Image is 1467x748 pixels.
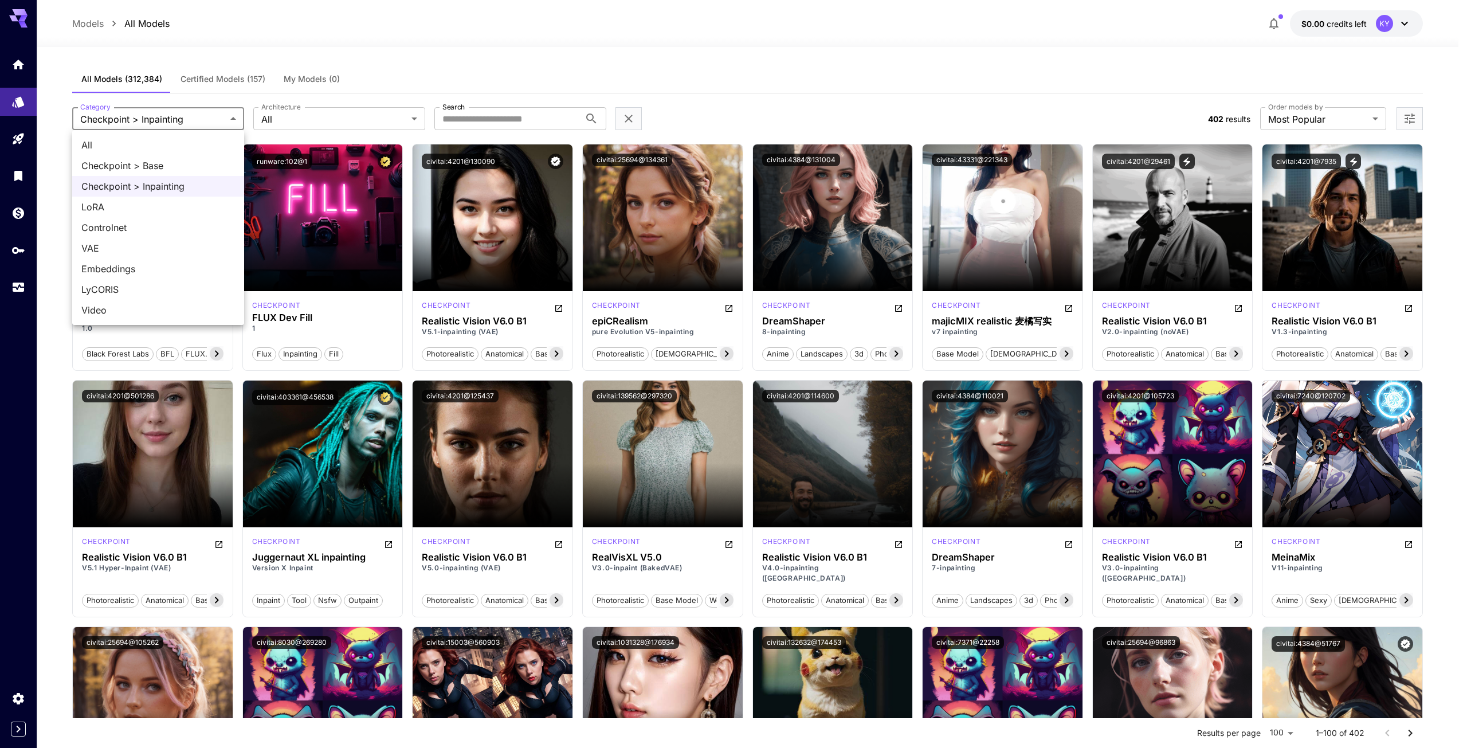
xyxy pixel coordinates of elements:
span: All [81,138,235,152]
span: VAE [81,241,235,255]
span: LyCORIS [81,283,235,296]
span: Video [81,303,235,317]
span: LoRA [81,200,235,214]
span: Embeddings [81,262,235,276]
span: Checkpoint > Base [81,159,235,173]
span: Checkpoint > Inpainting [81,179,235,193]
span: Controlnet [81,221,235,234]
